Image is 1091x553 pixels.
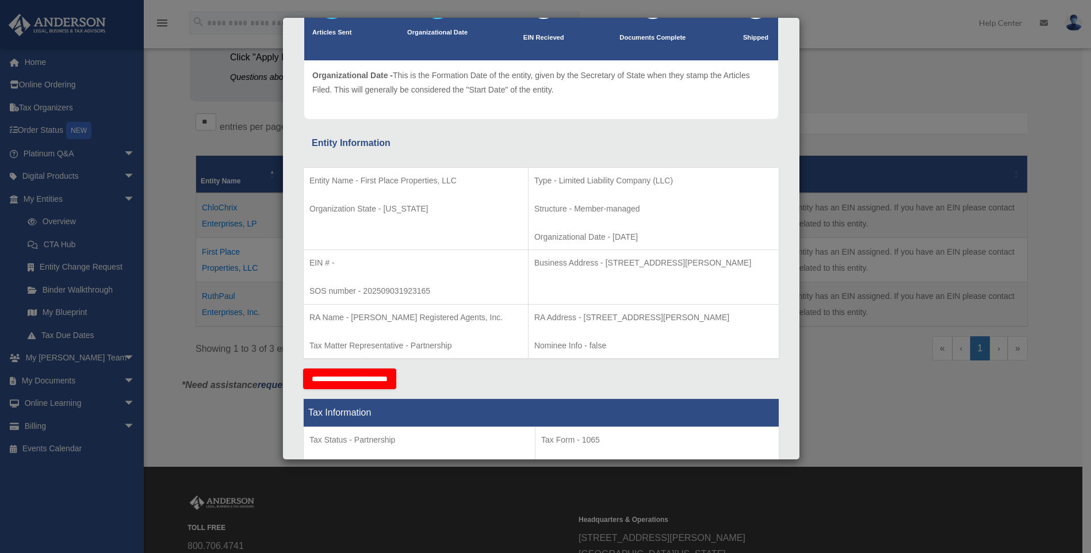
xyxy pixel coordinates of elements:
[534,310,773,325] p: RA Address - [STREET_ADDRESS][PERSON_NAME]
[309,202,522,216] p: Organization State - [US_STATE]
[534,202,773,216] p: Structure - Member-managed
[312,135,771,151] div: Entity Information
[534,256,773,270] p: Business Address - [STREET_ADDRESS][PERSON_NAME]
[309,310,522,325] p: RA Name - [PERSON_NAME] Registered Agents, Inc.
[534,174,773,188] p: Type - Limited Liability Company (LLC)
[309,433,529,447] p: Tax Status - Partnership
[407,27,468,39] p: Organizational Date
[309,174,522,188] p: Entity Name - First Place Properties, LLC
[741,32,770,44] p: Shipped
[304,427,535,512] td: Tax Period Type - Calendar Year
[309,284,522,298] p: SOS number - 202509031923165
[534,339,773,353] p: Nominee Info - false
[312,71,393,80] span: Organizational Date -
[534,230,773,244] p: Organizational Date - [DATE]
[309,256,522,270] p: EIN # -
[523,32,564,44] p: EIN Recieved
[541,433,773,447] p: Tax Form - 1065
[309,339,522,353] p: Tax Matter Representative - Partnership
[312,27,351,39] p: Articles Sent
[312,68,770,97] p: This is the Formation Date of the entity, given by the Secretary of State when they stamp the Art...
[619,32,686,44] p: Documents Complete
[304,399,779,427] th: Tax Information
